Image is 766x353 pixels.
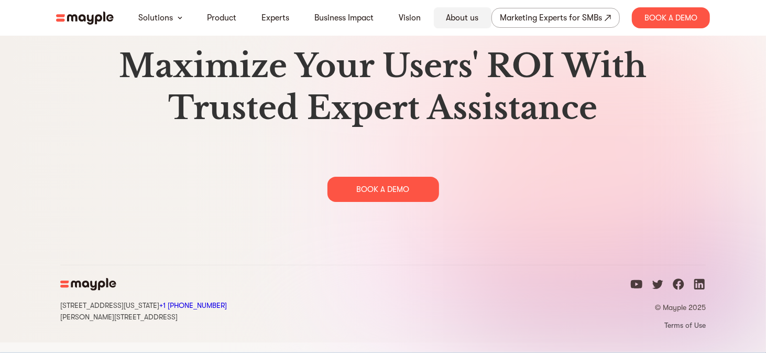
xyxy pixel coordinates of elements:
[399,12,421,24] a: Vision
[139,12,173,24] a: Solutions
[632,7,710,28] div: Book A Demo
[446,12,479,24] a: About us
[630,278,643,294] a: youtube icon
[60,299,227,322] div: [STREET_ADDRESS][US_STATE] [PERSON_NAME][STREET_ADDRESS]
[672,278,685,294] a: facebook icon
[491,8,620,28] a: Marketing Experts for SMBs
[500,10,603,25] div: Marketing Experts for SMBs
[60,278,116,291] img: mayple-logo
[315,12,374,24] a: Business Impact
[159,301,227,309] a: Call Mayple
[630,303,706,312] p: © Mayple 2025
[56,12,114,25] img: mayple-logo
[327,177,439,202] div: BOOK A DEMO
[178,16,182,19] img: arrow-down
[262,12,290,24] a: Experts
[207,12,237,24] a: Product
[693,278,706,294] a: linkedin icon
[60,45,706,129] h2: Maximize Your Users' ROI With Trusted Expert Assistance
[651,278,664,294] a: twitter icon
[630,320,706,330] a: Terms of Use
